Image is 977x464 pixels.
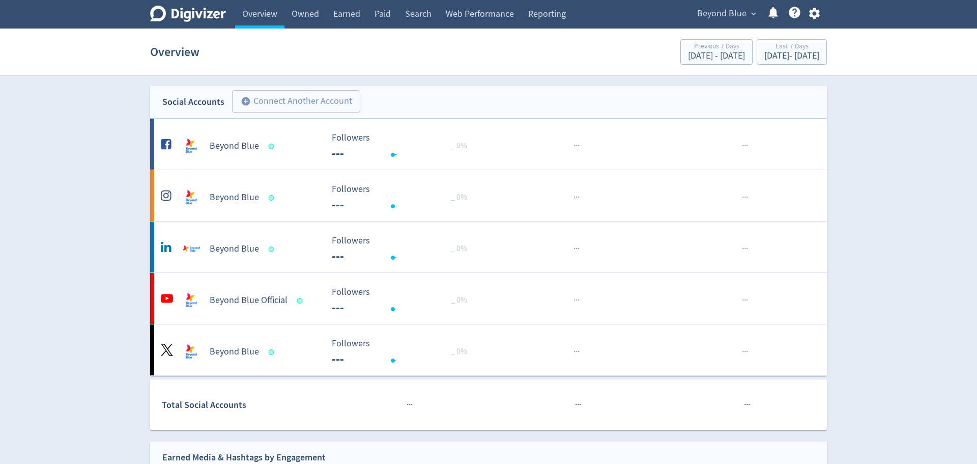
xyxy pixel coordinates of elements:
[576,294,578,307] span: ·
[150,324,827,375] a: Beyond Blue undefinedBeyond Blue Followers --- Followers --- _ 0%······
[269,144,277,149] span: Data last synced: 19 Aug 2025, 2:01am (AEST)
[578,345,580,358] span: ·
[744,191,746,204] span: ·
[575,398,577,411] span: ·
[181,342,202,362] img: Beyond Blue undefined
[150,273,827,324] a: Beyond Blue Official undefinedBeyond Blue Official Followers --- Followers --- _ 0%······
[742,242,744,255] span: ·
[757,39,827,65] button: Last 7 Days[DATE]- [DATE]
[748,398,750,411] span: ·
[573,191,576,204] span: ·
[746,294,748,307] span: ·
[742,191,744,204] span: ·
[744,398,746,411] span: ·
[744,345,746,358] span: ·
[451,346,467,357] span: _ 0%
[573,345,576,358] span: ·
[232,90,360,113] button: Connect Another Account
[688,51,745,61] div: [DATE] - [DATE]
[327,287,479,314] svg: Followers ---
[746,140,748,152] span: ·
[746,191,748,204] span: ·
[764,51,819,61] div: [DATE] - [DATE]
[162,398,324,413] div: Total Social Accounts
[210,294,288,307] h5: Beyond Blue Official
[573,294,576,307] span: ·
[181,290,202,311] img: Beyond Blue Official undefined
[576,345,578,358] span: ·
[744,242,746,255] span: ·
[327,339,479,366] svg: Followers ---
[578,242,580,255] span: ·
[409,398,411,411] span: ·
[451,192,467,202] span: _ 0%
[297,298,306,304] span: Data last synced: 19 Aug 2025, 8:02am (AEST)
[181,136,202,156] img: Beyond Blue undefined
[451,141,467,151] span: _ 0%
[744,140,746,152] span: ·
[746,345,748,358] span: ·
[764,43,819,51] div: Last 7 Days
[210,346,259,358] h5: Beyond Blue
[697,6,746,22] span: Beyond Blue
[411,398,413,411] span: ·
[210,243,259,255] h5: Beyond Blue
[181,239,202,259] img: Beyond Blue undefined
[162,95,224,110] div: Social Accounts
[451,295,467,305] span: _ 0%
[451,243,467,254] span: _ 0%
[224,92,360,113] a: Connect Another Account
[241,96,251,106] span: add_circle
[269,195,277,201] span: Data last synced: 18 Aug 2025, 9:02pm (AEST)
[744,294,746,307] span: ·
[577,398,579,411] span: ·
[269,349,277,355] span: Data last synced: 18 Aug 2025, 7:02pm (AEST)
[150,119,827,170] a: Beyond Blue undefinedBeyond Blue Followers --- Followers --- _ 0%······
[150,170,827,221] a: Beyond Blue undefinedBeyond Blue Followers --- Followers --- _ 0%······
[573,242,576,255] span: ·
[688,43,745,51] div: Previous 7 Days
[680,39,753,65] button: Previous 7 Days[DATE] - [DATE]
[407,398,409,411] span: ·
[576,140,578,152] span: ·
[749,9,758,18] span: expand_more
[150,36,199,68] h1: Overview
[746,398,748,411] span: ·
[578,294,580,307] span: ·
[327,184,479,211] svg: Followers ---
[210,140,259,152] h5: Beyond Blue
[150,222,827,272] a: Beyond Blue undefinedBeyond Blue Followers --- Followers --- _ 0%······
[742,294,744,307] span: ·
[576,191,578,204] span: ·
[327,236,479,263] svg: Followers ---
[746,242,748,255] span: ·
[579,398,581,411] span: ·
[210,192,259,204] h5: Beyond Blue
[576,242,578,255] span: ·
[181,187,202,208] img: Beyond Blue undefined
[327,133,479,160] svg: Followers ---
[742,140,744,152] span: ·
[578,191,580,204] span: ·
[573,140,576,152] span: ·
[742,345,744,358] span: ·
[269,247,277,252] span: Data last synced: 18 Aug 2025, 9:02pm (AEST)
[578,140,580,152] span: ·
[694,6,759,22] button: Beyond Blue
